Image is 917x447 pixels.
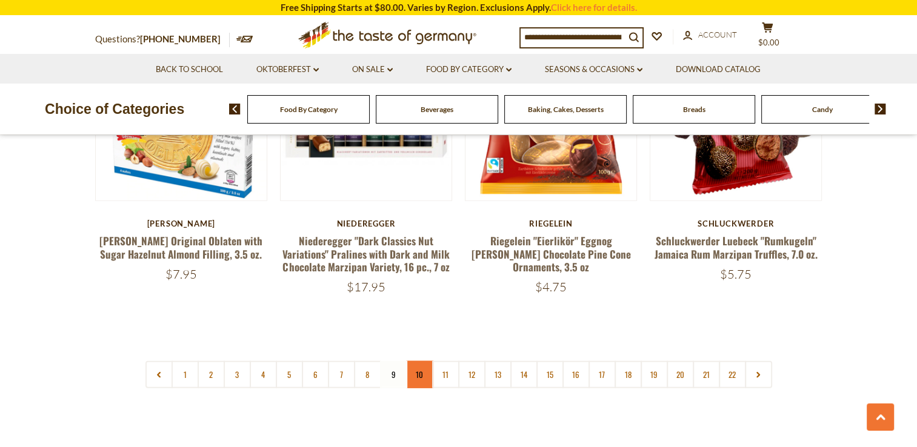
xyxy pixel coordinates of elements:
img: next arrow [875,104,886,114]
a: Baking, Cakes, Desserts [528,105,604,114]
a: 13 [484,361,512,388]
span: $4.75 [535,279,567,294]
a: Food By Category [426,63,512,76]
a: 4 [250,361,277,388]
div: Riegelein [465,219,638,228]
a: Riegelein "Eierlikör" Eggnog [PERSON_NAME] Chocolate Pine Cone Ornaments, 3.5 oz [472,233,631,274]
a: [PHONE_NUMBER] [140,33,221,44]
div: Schluckwerder [650,219,822,228]
a: Account [683,28,737,42]
a: 17 [589,361,616,388]
a: 11 [432,361,459,388]
a: Click here for details. [551,2,637,13]
a: 6 [302,361,329,388]
a: 10 [406,361,433,388]
a: 14 [510,361,538,388]
a: 7 [328,361,355,388]
a: Schluckwerder Luebeck "Rumkugeln" Jamaica Rum Marzipan Truffles, 7.0 oz. [655,233,818,261]
a: Food By Category [280,105,338,114]
a: 8 [354,361,381,388]
a: 12 [458,361,485,388]
a: Oktoberfest [256,63,319,76]
a: On Sale [352,63,393,76]
a: 5 [276,361,303,388]
span: $7.95 [165,267,197,282]
a: 20 [667,361,694,388]
button: $0.00 [750,22,786,52]
a: Download Catalog [676,63,761,76]
span: $0.00 [758,38,779,47]
span: $17.95 [347,279,385,294]
a: [PERSON_NAME] Original Oblaten with Sugar Hazelnut Almond Filling, 3.5 oz. [99,233,262,261]
a: Niederegger "Dark Classics Nut Variations" Pralines with Dark and Milk Chocolate Marzipan Variety... [282,233,450,274]
a: 19 [641,361,668,388]
div: [PERSON_NAME] [95,219,268,228]
a: Breads [683,105,705,114]
a: Back to School [156,63,223,76]
img: previous arrow [229,104,241,114]
p: Questions? [95,31,230,47]
a: Candy [812,105,833,114]
a: 1 [172,361,199,388]
span: $5.75 [720,267,752,282]
a: 16 [562,361,590,388]
div: Niederegger [280,219,453,228]
a: 3 [224,361,251,388]
span: Account [698,30,737,39]
a: 15 [536,361,564,388]
a: 21 [693,361,720,388]
a: Seasons & Occasions [545,63,642,76]
a: 18 [615,361,642,388]
a: 2 [198,361,225,388]
a: 22 [719,361,746,388]
a: Beverages [421,105,453,114]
